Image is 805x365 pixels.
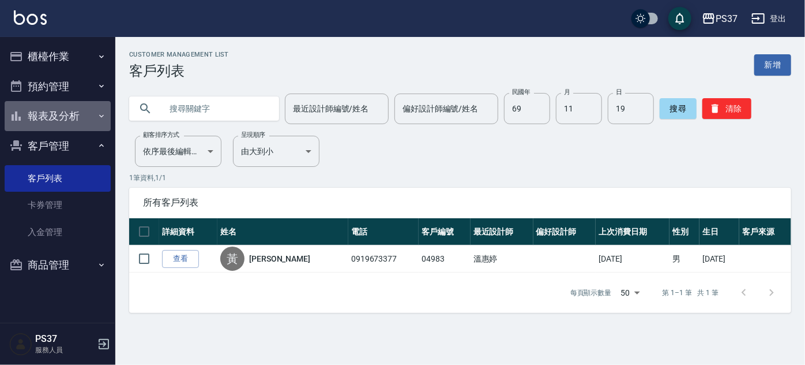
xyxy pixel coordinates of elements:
span: 所有客戶列表 [143,197,777,208]
a: 查看 [162,250,199,268]
button: 搜尋 [660,98,697,119]
h2: Customer Management List [129,51,229,58]
th: 姓名 [217,218,348,245]
div: 依序最後編輯時間 [135,136,221,167]
td: 溫惠婷 [471,245,533,273]
label: 顧客排序方式 [143,131,179,139]
button: 報表及分析 [5,101,111,131]
p: 1 筆資料, 1 / 1 [129,173,791,183]
p: 第 1–1 筆 共 1 筆 [663,288,719,298]
td: [DATE] [699,245,739,273]
img: Person [9,333,32,356]
th: 上次消費日期 [596,218,669,245]
td: 男 [669,245,699,273]
a: 卡券管理 [5,192,111,218]
button: 客戶管理 [5,131,111,161]
td: [DATE] [596,245,669,273]
div: 50 [616,277,644,308]
th: 客戶編號 [419,218,471,245]
th: 生日 [699,218,739,245]
a: 新增 [754,54,791,76]
p: 服務人員 [35,345,94,355]
button: 商品管理 [5,250,111,280]
a: [PERSON_NAME] [249,253,310,265]
input: 搜尋關鍵字 [161,93,270,124]
p: 每頁顯示數量 [570,288,612,298]
button: 登出 [747,8,791,29]
button: 櫃檯作業 [5,42,111,72]
th: 詳細資料 [159,218,217,245]
button: 清除 [702,98,751,119]
label: 呈現順序 [241,131,265,139]
div: 黃 [220,247,244,271]
label: 民國年 [512,88,530,96]
a: 入金管理 [5,219,111,245]
th: 性別 [669,218,699,245]
div: 由大到小 [233,136,319,167]
th: 客戶來源 [739,218,791,245]
td: 0919673377 [348,245,419,273]
img: Logo [14,10,47,25]
button: PS37 [697,7,742,31]
a: 客戶列表 [5,165,111,192]
th: 最近設計師 [471,218,533,245]
th: 電話 [348,218,419,245]
div: PS37 [716,12,738,26]
td: 04983 [419,245,471,273]
label: 日 [616,88,622,96]
h3: 客戶列表 [129,63,229,79]
label: 月 [564,88,570,96]
button: save [668,7,691,30]
th: 偏好設計師 [533,218,596,245]
h5: PS37 [35,333,94,345]
button: 預約管理 [5,72,111,102]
